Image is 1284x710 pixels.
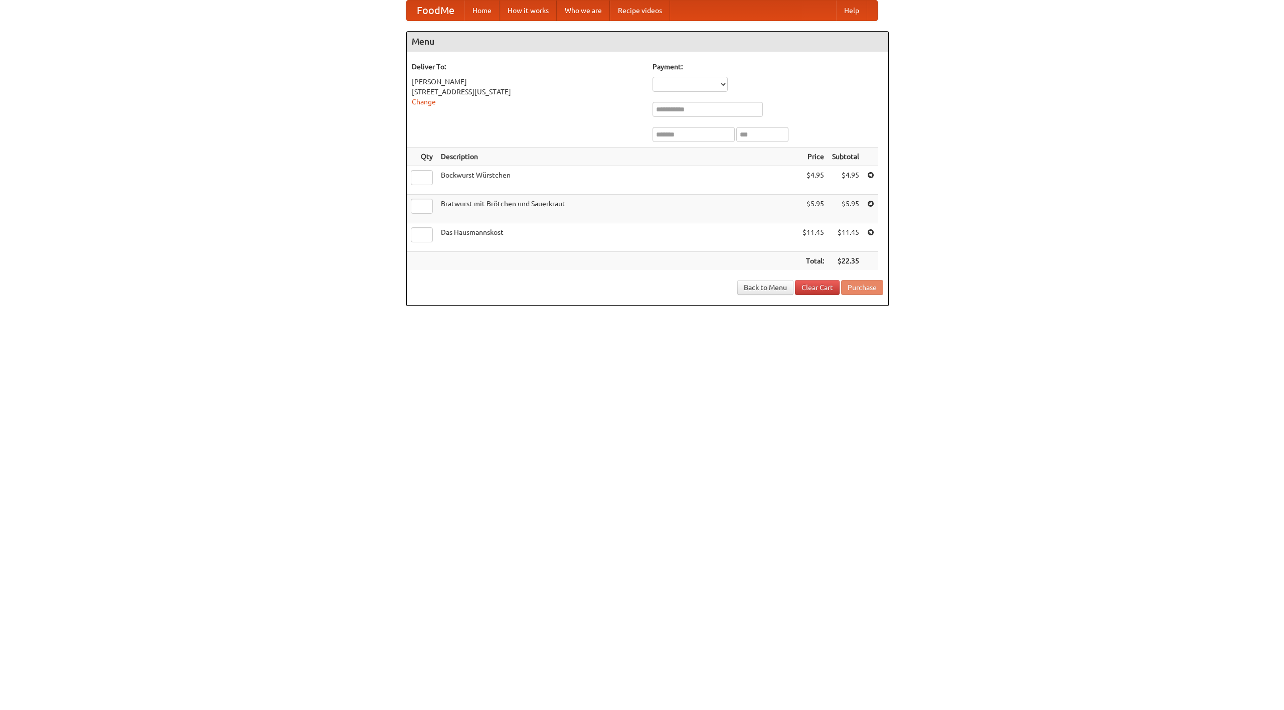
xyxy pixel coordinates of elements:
[437,223,798,252] td: Das Hausmannskost
[798,195,828,223] td: $5.95
[412,77,643,87] div: [PERSON_NAME]
[653,62,883,72] h5: Payment:
[412,98,436,106] a: Change
[557,1,610,21] a: Who we are
[407,32,888,52] h4: Menu
[798,223,828,252] td: $11.45
[841,280,883,295] button: Purchase
[407,148,437,166] th: Qty
[500,1,557,21] a: How it works
[737,280,793,295] a: Back to Menu
[412,87,643,97] div: [STREET_ADDRESS][US_STATE]
[828,223,863,252] td: $11.45
[437,148,798,166] th: Description
[437,195,798,223] td: Bratwurst mit Brötchen und Sauerkraut
[610,1,670,21] a: Recipe videos
[407,1,464,21] a: FoodMe
[828,252,863,270] th: $22.35
[798,148,828,166] th: Price
[412,62,643,72] h5: Deliver To:
[828,148,863,166] th: Subtotal
[798,166,828,195] td: $4.95
[798,252,828,270] th: Total:
[795,280,840,295] a: Clear Cart
[464,1,500,21] a: Home
[828,166,863,195] td: $4.95
[437,166,798,195] td: Bockwurst Würstchen
[828,195,863,223] td: $5.95
[836,1,867,21] a: Help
